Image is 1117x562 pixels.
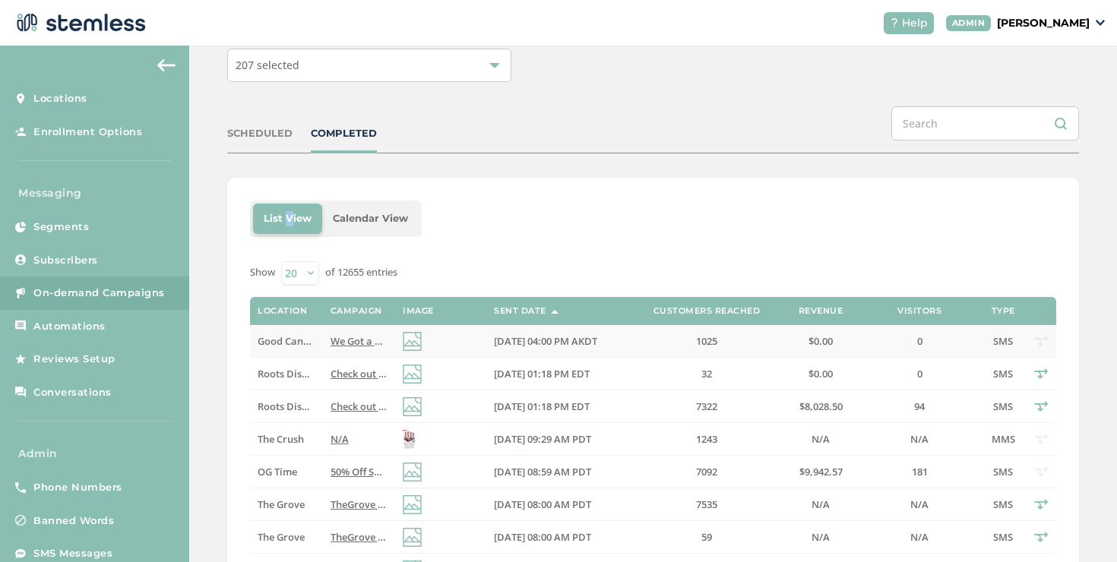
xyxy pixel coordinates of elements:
[494,335,623,348] label: 10/04/2025 04:00 PM AKDT
[701,530,712,544] span: 59
[33,286,165,301] span: On-demand Campaigns
[993,497,1013,511] span: SMS
[638,498,775,511] label: 7535
[494,367,590,380] span: [DATE] 01:18 PM EDT
[494,306,546,316] label: Sent Date
[311,126,377,141] div: COMPLETED
[866,335,973,348] label: 0
[891,106,1079,140] input: Search
[403,332,422,351] img: icon-img-d887fa0c.svg
[988,368,1018,380] label: SMS
[696,334,717,348] span: 1025
[812,432,830,446] span: N/A
[403,528,422,547] img: icon-img-d887fa0c.svg
[1096,20,1105,26] img: icon_down-arrow-small-66adaf34.svg
[494,400,623,413] label: 10/04/2025 01:18 PM EDT
[331,497,788,511] span: TheGrove La Mesa: You have a new notification waiting for you, {first_name}! Reply END to cancel
[988,400,1018,413] label: SMS
[322,204,419,234] li: Calendar View
[258,368,315,380] label: Roots Dispensary - Med
[638,433,775,446] label: 1243
[258,530,305,544] span: The Grove
[866,368,973,380] label: 0
[258,531,315,544] label: The Grove
[808,334,833,348] span: $0.00
[790,400,851,413] label: $8,028.50
[993,530,1013,544] span: SMS
[33,253,98,268] span: Subscribers
[494,399,590,413] span: [DATE] 01:18 PM EDT
[993,399,1013,413] span: SMS
[494,368,623,380] label: 10/04/2025 01:18 PM EDT
[403,495,422,514] img: icon-img-d887fa0c.svg
[992,306,1015,316] label: Type
[897,306,941,316] label: Visitors
[866,433,973,446] label: N/A
[799,399,843,413] span: $8,028.50
[912,465,928,478] span: 181
[988,531,1018,544] label: SMS
[638,466,775,478] label: 7092
[331,368,388,380] label: Check out our new deals at Roots! Reply END to cancel
[258,306,307,316] label: Location
[403,306,434,316] label: Image
[258,432,304,446] span: The Crush
[258,335,315,348] label: Good Cannabis
[902,15,928,31] span: Help
[551,310,558,314] img: icon-sort-1e1d7615.svg
[33,385,112,400] span: Conversations
[494,498,623,511] label: 10/04/2025 08:00 AM PDT
[790,433,851,446] label: N/A
[331,530,788,544] span: TheGrove La Mesa: You have a new notification waiting for you, {first_name}! Reply END to cancel
[331,306,382,316] label: Campaign
[866,498,973,511] label: N/A
[157,59,176,71] img: icon-arrow-back-accent-c549486e.svg
[33,319,106,334] span: Automations
[993,465,1013,478] span: SMS
[917,367,922,380] span: 0
[910,530,929,544] span: N/A
[866,531,973,544] label: N/A
[946,15,992,31] div: ADMIN
[992,432,1015,446] span: MMS
[331,335,388,348] label: We Got a GOOD deal for you at GOOD (356 Old Steese Hwy)! Reply END to cancel
[993,334,1013,348] span: SMS
[33,480,122,495] span: Phone Numbers
[258,433,315,446] label: The Crush
[910,497,929,511] span: N/A
[997,15,1090,31] p: [PERSON_NAME]
[331,432,349,446] span: N/A
[914,399,925,413] span: 94
[790,335,851,348] label: $0.00
[638,400,775,413] label: 7322
[403,365,422,384] img: icon-img-d887fa0c.svg
[331,531,388,544] label: TheGrove La Mesa: You have a new notification waiting for you, {first_name}! Reply END to cancel
[988,466,1018,478] label: SMS
[799,465,843,478] span: $9,942.57
[917,334,922,348] span: 0
[253,204,322,234] li: List View
[494,334,597,348] span: [DATE] 04:00 PM AKDT
[790,531,851,544] label: N/A
[866,400,973,413] label: 94
[494,433,623,446] label: 10/04/2025 09:29 AM PDT
[258,498,315,511] label: The Grove
[653,306,761,316] label: Customers Reached
[403,397,422,416] img: icon-img-d887fa0c.svg
[696,465,717,478] span: 7092
[696,497,717,511] span: 7535
[33,546,112,561] span: SMS Messages
[890,18,899,27] img: icon-help-white-03924b79.svg
[12,8,146,38] img: logo-dark-0685b13c.svg
[696,399,717,413] span: 7322
[494,432,591,446] span: [DATE] 09:29 AM PDT
[494,466,623,478] label: 10/04/2025 08:59 AM PDT
[701,367,712,380] span: 32
[866,466,973,478] label: 181
[638,335,775,348] label: 1025
[494,530,591,544] span: [DATE] 08:00 AM PDT
[33,513,114,529] span: Banned Words
[1041,489,1117,562] iframe: Chat Widget
[790,466,851,478] label: $9,942.57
